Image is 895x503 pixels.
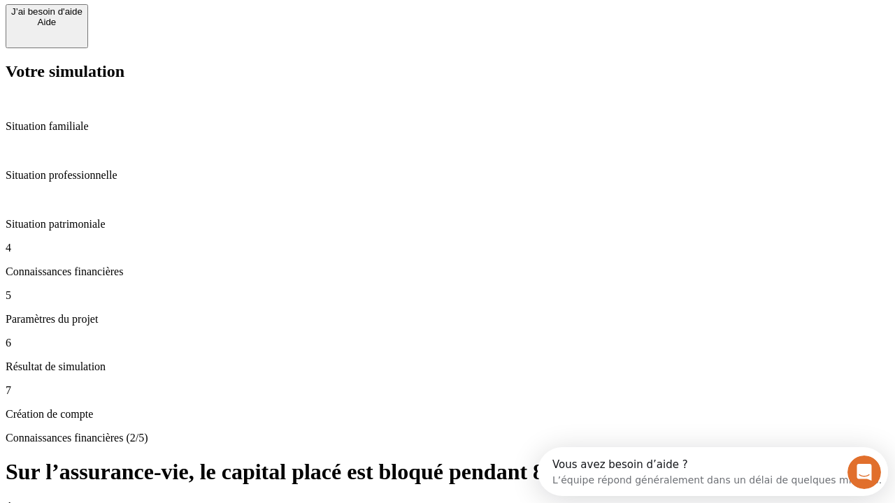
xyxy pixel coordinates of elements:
h1: Sur l’assurance-vie, le capital placé est bloqué pendant 8 ans ? [6,459,889,485]
p: Situation professionnelle [6,169,889,182]
div: J’ai besoin d'aide [11,6,83,17]
p: Création de compte [6,408,889,421]
iframe: Intercom live chat [847,455,881,489]
div: Vous avez besoin d’aide ? [15,12,344,23]
iframe: Intercom live chat discovery launcher [538,447,888,496]
button: J’ai besoin d'aideAide [6,4,88,48]
p: Résultat de simulation [6,360,889,373]
div: Ouvrir le Messenger Intercom [6,6,385,44]
p: 5 [6,289,889,302]
p: Situation patrimoniale [6,218,889,231]
p: Paramètres du projet [6,313,889,326]
p: 4 [6,242,889,254]
div: Aide [11,17,83,27]
h2: Votre simulation [6,62,889,81]
p: Connaissances financières [6,265,889,278]
p: 7 [6,384,889,397]
p: Situation familiale [6,120,889,133]
p: 6 [6,337,889,349]
div: L’équipe répond généralement dans un délai de quelques minutes. [15,23,344,38]
p: Connaissances financières (2/5) [6,432,889,444]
